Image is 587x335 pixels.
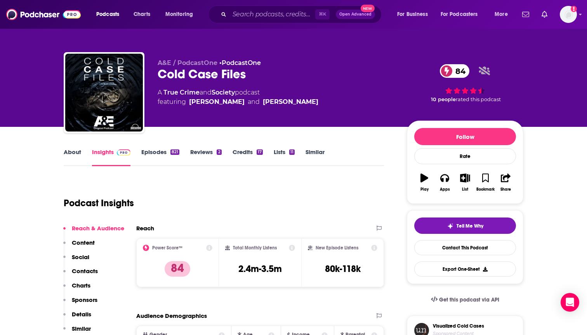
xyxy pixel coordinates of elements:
[462,187,468,192] div: List
[392,8,438,21] button: open menu
[414,261,516,277] button: Export One-Sheet
[63,239,95,253] button: Content
[441,9,478,20] span: For Podcasters
[136,312,207,319] h2: Audience Demographics
[476,187,495,192] div: Bookmark
[92,148,130,166] a: InsightsPodchaser Pro
[165,9,193,20] span: Monitoring
[117,149,130,156] img: Podchaser Pro
[72,325,91,332] p: Similar
[407,59,523,107] div: 84 10 peoplerated this podcast
[289,149,295,155] div: 11
[315,9,330,19] span: ⌘ K
[440,187,450,192] div: Apps
[571,6,577,12] svg: Add a profile image
[489,8,518,21] button: open menu
[65,54,143,132] img: Cold Case Files
[238,263,282,275] h3: 2.4m-3.5m
[274,148,295,166] a: Lists11
[496,168,516,196] button: Share
[63,225,124,239] button: Reach & Audience
[64,197,134,209] h1: Podcast Insights
[316,245,358,251] h2: New Episode Listens
[72,253,89,261] p: Social
[72,267,98,275] p: Contacts
[134,9,150,20] span: Charts
[336,10,375,19] button: Open AdvancedNew
[63,310,91,325] button: Details
[414,240,516,255] a: Contact This Podcast
[200,89,212,96] span: and
[96,9,119,20] span: Podcasts
[217,149,221,155] div: 2
[141,148,179,166] a: Episodes821
[560,6,577,23] span: Logged in as aekline-art19
[560,6,577,23] button: Show profile menu
[189,97,245,107] div: [PERSON_NAME]
[158,59,217,67] span: A&E / PodcastOne
[361,5,375,12] span: New
[72,239,95,246] p: Content
[306,148,325,166] a: Similar
[447,223,453,229] img: tell me why sparkle
[436,8,489,21] button: open menu
[160,8,203,21] button: open menu
[495,9,508,20] span: More
[560,6,577,23] img: User Profile
[158,88,318,107] div: A podcast
[233,148,263,166] a: Credits17
[325,263,361,275] h3: 80k-118k
[165,261,190,277] p: 84
[212,89,235,96] a: Society
[219,59,261,67] span: •
[519,8,532,21] a: Show notifications dropdown
[431,96,456,102] span: 10 people
[248,97,260,107] span: and
[455,168,475,196] button: List
[456,96,501,102] span: rated this podcast
[222,59,261,67] a: PodcastOne
[425,290,505,309] a: Get this podcast via API
[414,168,434,196] button: Play
[63,267,98,282] button: Contacts
[414,128,516,145] button: Follow
[215,5,389,23] div: Search podcasts, credits, & more...
[63,253,89,268] button: Social
[339,12,372,16] span: Open Advanced
[500,187,511,192] div: Share
[414,148,516,164] div: Rate
[72,296,97,303] p: Sponsors
[229,8,315,21] input: Search podcasts, credits, & more...
[433,323,484,329] h3: Visualized Cold Cases
[538,8,551,21] a: Show notifications dropdown
[63,282,90,296] button: Charts
[448,64,469,78] span: 84
[434,168,455,196] button: Apps
[129,8,155,21] a: Charts
[457,223,483,229] span: Tell Me Why
[152,245,182,251] h2: Power Score™
[158,97,318,107] span: featuring
[136,225,154,232] h2: Reach
[263,97,318,107] div: [PERSON_NAME]
[72,225,124,232] p: Reach & Audience
[63,296,97,310] button: Sponsors
[440,64,469,78] a: 84
[414,217,516,234] button: tell me why sparkleTell Me Why
[72,310,91,318] p: Details
[439,296,499,303] span: Get this podcast via API
[72,282,90,289] p: Charts
[233,245,277,251] h2: Total Monthly Listens
[397,9,428,20] span: For Business
[475,168,495,196] button: Bookmark
[190,148,221,166] a: Reviews2
[64,148,81,166] a: About
[420,187,429,192] div: Play
[91,8,129,21] button: open menu
[561,293,579,312] div: Open Intercom Messenger
[163,89,200,96] a: True Crime
[6,7,81,22] img: Podchaser - Follow, Share and Rate Podcasts
[170,149,179,155] div: 821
